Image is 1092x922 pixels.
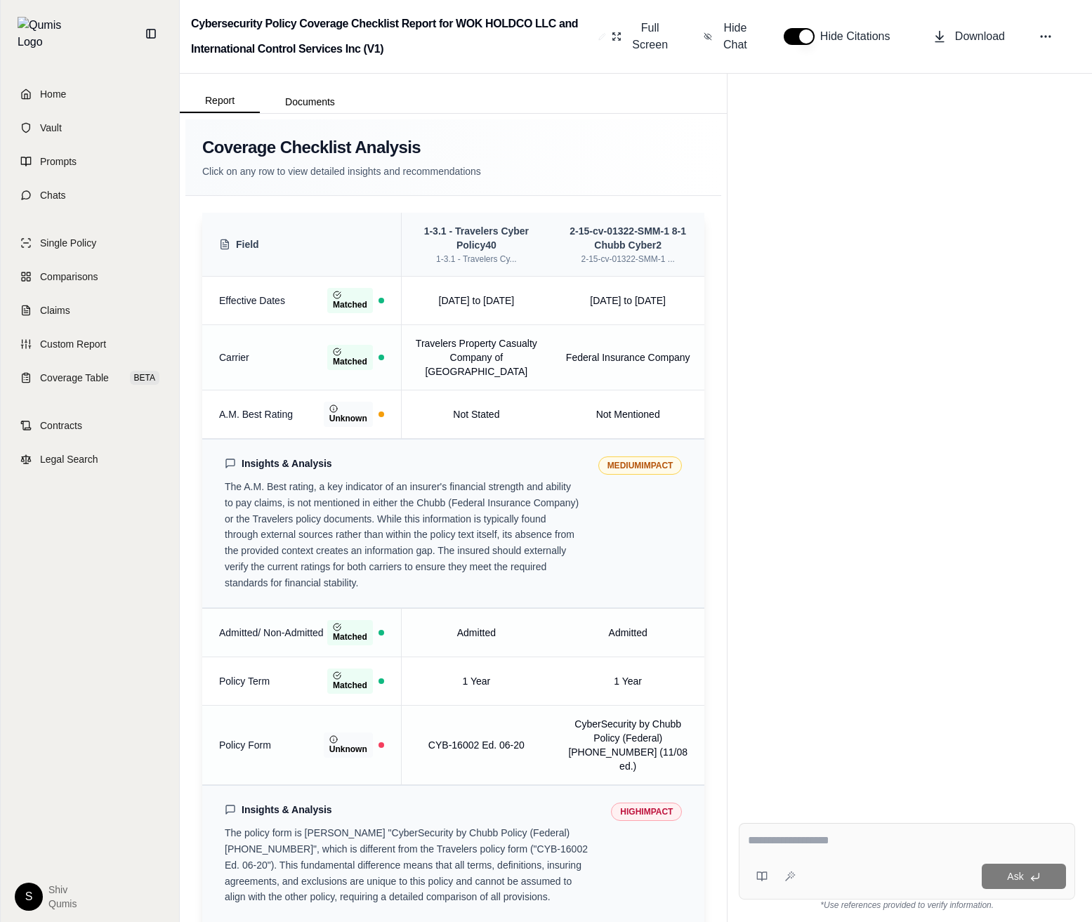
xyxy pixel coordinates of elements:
[15,883,43,911] div: S
[327,345,373,370] span: Matched
[219,674,270,688] span: Policy Term
[453,409,499,420] span: Not Stated
[236,237,259,251] span: Field
[463,676,491,687] span: 1 Year
[9,444,171,475] a: Legal Search
[40,371,109,385] span: Coverage Table
[260,91,360,113] button: Documents
[219,407,293,421] span: A.M. Best Rating
[40,303,70,317] span: Claims
[9,329,171,360] a: Custom Report
[379,355,384,360] div: Low impact
[413,253,540,265] div: 1-3.1 - Travelers Cy...
[324,732,373,758] span: Unknown
[982,864,1066,889] button: Ask
[242,803,332,817] h4: Insights & Analysis
[40,452,98,466] span: Legal Search
[242,456,332,470] h4: Insights & Analysis
[9,261,171,292] a: Comparisons
[140,22,162,45] button: Collapse sidebar
[327,288,373,313] span: Matched
[219,738,271,752] span: Policy Form
[739,900,1075,911] div: *Use references provided to verify information.
[9,362,171,393] a: Coverage TableBETA
[416,338,537,377] span: Travelers Property Casualty Company of [GEOGRAPHIC_DATA]
[955,28,1005,45] span: Download
[180,89,260,113] button: Report
[1007,871,1023,882] span: Ask
[9,410,171,441] a: Contracts
[590,295,666,306] span: [DATE] to [DATE]
[9,79,171,110] a: Home
[9,228,171,258] a: Single Policy
[48,883,77,897] span: Shiv
[566,352,690,363] span: Federal Insurance Company
[563,224,693,252] div: 2-15-cv-01322-SMM-1 8-1 Chubb Cyber2
[598,456,683,475] div: MEDIUM IMPACT
[327,669,373,694] span: Matched
[18,17,70,51] img: Qumis Logo
[563,253,693,265] div: 2-15-cv-01322-SMM-1 ...
[40,87,66,101] span: Home
[9,295,171,326] a: Claims
[40,236,96,250] span: Single Policy
[609,627,647,638] span: Admitted
[9,146,171,177] a: Prompts
[606,14,676,59] button: Full Screen
[40,121,62,135] span: Vault
[9,112,171,143] a: Vault
[379,742,384,748] div: High impact
[413,224,540,252] div: 1-3.1 - Travelers Cyber Policy40
[568,718,688,772] span: CyberSecurity by Chubb Policy (Federal) [PHONE_NUMBER] (11/08 ed.)
[219,294,285,308] span: Effective Dates
[457,627,496,638] span: Admitted
[219,626,324,640] span: Admitted/ Non-Admitted
[225,479,581,591] p: The A.M. Best rating, a key indicator of an insurer's financial strength and ability to pay claim...
[379,630,384,635] div: Low impact
[611,803,682,821] div: HIGH IMPACT
[614,676,642,687] span: 1 Year
[40,337,106,351] span: Custom Report
[698,14,756,59] button: Hide Chat
[48,897,77,911] span: Qumis
[9,180,171,211] a: Chats
[596,409,660,420] span: Not Mentioned
[40,154,77,169] span: Prompts
[428,739,525,751] span: CYB-16002 Ed. 06-20
[927,22,1011,51] button: Download
[379,411,384,417] div: Medium impact
[202,136,704,159] h2: Coverage Checklist Analysis
[219,350,249,364] span: Carrier
[630,20,670,53] span: Full Screen
[191,11,593,62] h2: Cybersecurity Policy Coverage Checklist Report for WOK HOLDCO LLC and International Control Servi...
[721,20,750,53] span: Hide Chat
[379,678,384,684] div: Low impact
[327,620,373,645] span: Matched
[40,270,98,284] span: Comparisons
[130,371,159,385] span: BETA
[820,28,899,45] span: Hide Citations
[439,295,515,306] span: [DATE] to [DATE]
[40,188,66,202] span: Chats
[202,164,704,178] p: Click on any row to view detailed insights and recommendations
[379,298,384,303] div: Low impact
[225,825,594,905] p: The policy form is [PERSON_NAME] "CyberSecurity by Chubb Policy (Federal) [PHONE_NUMBER]", which ...
[40,419,82,433] span: Contracts
[324,402,373,427] span: Unknown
